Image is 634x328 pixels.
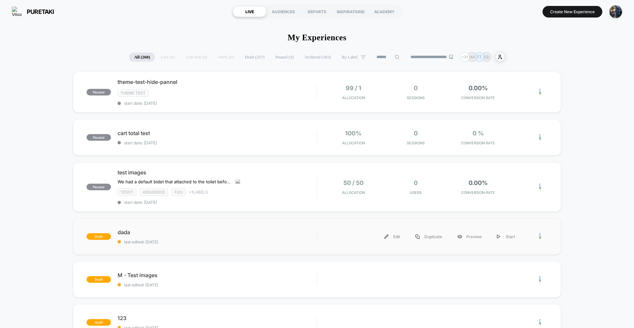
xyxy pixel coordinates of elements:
img: close [539,184,541,191]
span: cart total test [118,130,317,136]
span: start date: [DATE] [118,200,317,205]
img: close [539,276,541,283]
span: We had a default bidet that attached to the toilet before and it was hard to clean around so I de... [118,179,230,184]
img: close [539,233,541,240]
span: + 1 Labels [189,190,208,195]
span: Allocation [342,141,365,145]
div: ACADEMY [368,6,401,17]
div: Preview [450,229,489,244]
span: theme-test-hide-pannel [118,79,317,85]
span: 0 [414,130,418,137]
div: INSPIRATIONS [334,6,368,17]
span: Users [386,190,445,195]
p: MA [469,55,475,59]
span: 0.00% [469,179,488,186]
span: 100% [345,130,362,137]
p: EB [484,55,489,59]
span: M - Test images [118,272,317,278]
button: Create New Experience [543,6,602,18]
span: Paused ( 3 ) [270,53,299,62]
span: 123 [118,315,317,321]
img: ppic [609,5,622,18]
span: 99 / 1 [346,85,361,91]
span: 0 % [473,130,484,137]
div: AUDIENCES [266,6,300,17]
span: tesst [118,188,136,196]
span: Draft ( 257 ) [240,53,269,62]
span: CONVERSION RATE [448,95,508,100]
span: paused [87,89,111,95]
span: start date: [DATE] [118,101,317,106]
h1: My Experiences [288,33,346,42]
span: test images [118,169,317,176]
span: last edited: [DATE] [118,239,317,244]
span: Sessions [386,141,445,145]
span: Sessions [386,95,445,100]
img: menu [384,235,389,239]
div: Start [489,229,523,244]
span: paused [87,184,111,190]
img: menu [415,235,420,239]
span: Allocation [342,190,365,195]
span: draft [87,233,111,240]
span: Allocation [342,95,365,100]
span: paused [87,134,111,141]
span: dada [118,229,317,236]
span: start date: [DATE] [118,140,317,145]
img: close [539,134,541,141]
span: draft [87,276,111,283]
span: CONVERSION RATE [448,190,508,195]
span: puretaki [27,8,54,15]
div: REPORTS [300,6,334,17]
span: Theme Test [118,89,149,97]
span: Archived ( 183 ) [299,53,336,62]
span: All ( 260 ) [129,53,155,62]
img: menu [497,235,500,239]
button: puretaki [10,6,56,17]
img: Visually logo [12,7,22,17]
div: LIVE [233,6,266,17]
span: 0 [414,85,418,91]
div: Duplicate [408,229,450,244]
span: draft [87,319,111,326]
p: TT [476,55,482,59]
span: 0 [414,179,418,186]
span: 0.00% [469,85,488,91]
img: close [539,319,541,326]
img: end [449,55,453,59]
div: + 31 [460,52,470,62]
span: asdasddd [140,188,168,196]
button: ppic [607,5,624,18]
span: By Label [342,55,358,60]
span: last edited: [DATE] [118,282,317,287]
img: close [539,89,541,96]
div: Edit [377,229,408,244]
span: foo [171,188,186,196]
span: 50 / 50 [343,179,364,186]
